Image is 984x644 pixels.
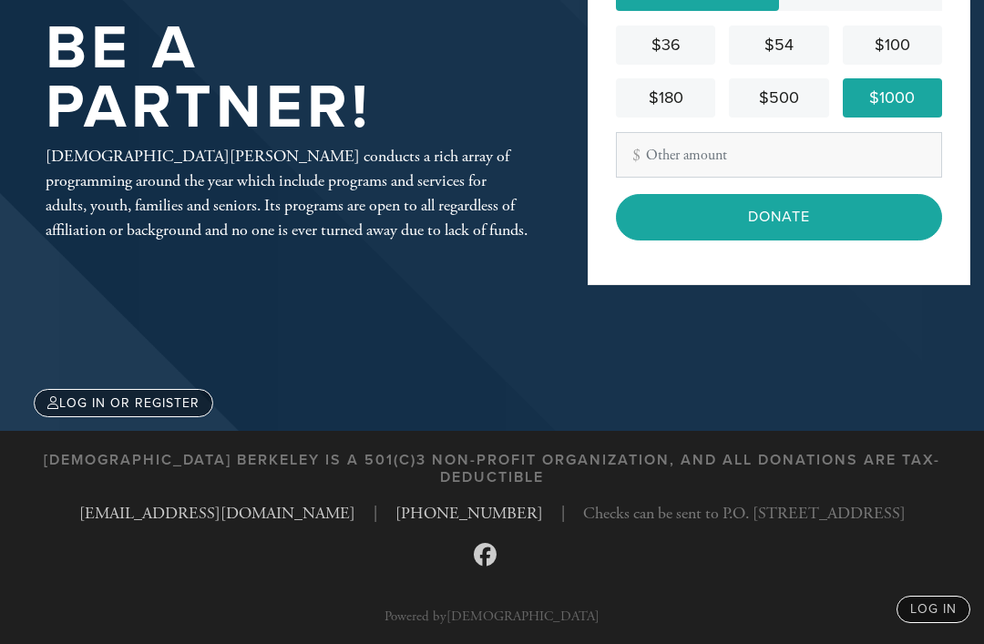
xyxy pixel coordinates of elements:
span: | [561,501,565,526]
a: $100 [843,26,942,65]
a: [PHONE_NUMBER] [395,503,543,524]
a: log in [897,596,970,623]
h1: Be A Partner! [46,19,528,137]
div: [DEMOGRAPHIC_DATA][PERSON_NAME] conducts a rich array of programming around the year which includ... [46,144,528,242]
input: Other amount [616,132,942,178]
a: $1000 [843,78,942,118]
a: [DEMOGRAPHIC_DATA] [446,608,600,625]
a: [EMAIL_ADDRESS][DOMAIN_NAME] [79,503,355,524]
a: Log in or register [34,389,213,417]
input: Donate [616,194,942,240]
a: $500 [729,78,828,118]
a: $36 [616,26,715,65]
p: Powered by [384,609,600,623]
a: $180 [616,78,715,118]
div: $500 [736,86,821,110]
a: $54 [729,26,828,65]
span: | [374,501,377,526]
div: $36 [623,33,708,57]
div: $180 [623,86,708,110]
div: $100 [850,33,935,57]
div: $54 [736,33,821,57]
div: $1000 [850,86,935,110]
span: Checks can be sent to P.O. [STREET_ADDRESS] [583,501,906,526]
